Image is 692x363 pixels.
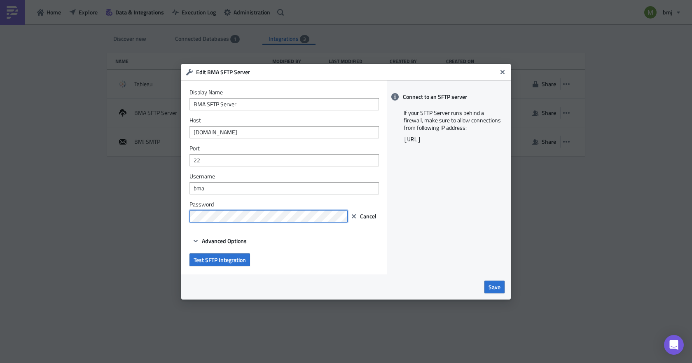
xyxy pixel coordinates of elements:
label: Username [189,173,379,180]
h6: Edit BMA SFTP Server [196,68,497,76]
button: Test SFTP Integration [189,253,250,266]
p: If your SFTP Server runs behind a firewall, make sure to allow connections from following IP addr... [404,109,503,131]
button: Save [484,281,505,293]
code: [URL] [404,136,421,143]
label: Host [189,117,379,124]
span: Cancel [360,212,376,220]
span: Test SFTP Integration [194,255,246,264]
label: Password [189,201,348,208]
button: Close [496,66,509,78]
button: Cancel [348,210,379,222]
input: Give it a name [189,98,379,110]
span: Advanced Options [202,237,247,245]
input: Username [189,182,379,194]
input: sftp.example.com [189,126,379,138]
span: Save [489,283,500,291]
input: 22 [189,154,379,166]
button: Advanced Options [189,236,250,246]
div: Open Intercom Messenger [664,335,684,355]
div: Connect to an SFTP server [387,89,511,105]
label: Display Name [189,89,379,96]
label: Port [189,145,379,152]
